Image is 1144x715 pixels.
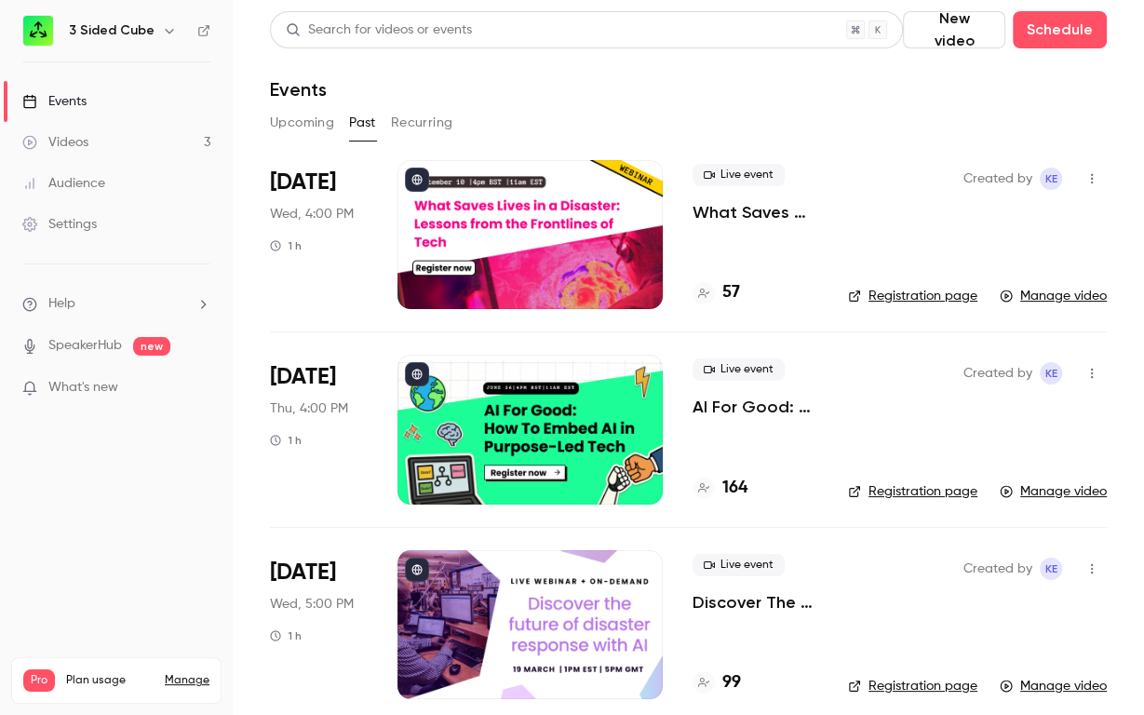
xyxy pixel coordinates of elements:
span: [DATE] [270,558,336,587]
div: Jun 26 Thu, 4:00 PM (Europe/London) [270,355,368,504]
span: Pro [23,669,55,692]
a: Registration page [848,482,977,501]
a: Manage video [1000,482,1107,501]
img: 3 Sided Cube [23,16,53,46]
span: Plan usage [66,673,154,688]
div: Settings [22,215,97,234]
span: Live event [693,554,785,576]
span: KE [1045,168,1057,190]
span: What's new [48,378,118,398]
a: SpeakerHub [48,336,122,356]
a: Discover The Future of Disaster Response With AI [693,591,818,614]
div: 1 h [270,433,302,448]
h4: 57 [722,280,740,305]
span: Live event [693,358,785,381]
a: 57 [693,280,740,305]
div: 1 h [270,628,302,643]
span: [DATE] [270,168,336,197]
div: Events [22,92,87,111]
span: Help [48,294,75,314]
span: Thu, 4:00 PM [270,399,348,418]
div: Audience [22,174,105,193]
span: Created by [963,558,1032,580]
span: Live event [693,164,785,186]
div: 1 h [270,238,302,253]
span: KE [1045,558,1057,580]
a: Manage [165,673,209,688]
span: Krystal Ellison [1040,168,1062,190]
h4: 164 [722,476,747,501]
a: What Saves Lives in a Disaster: Lessons from the Frontlines of Tech [693,201,818,223]
h4: 99 [722,670,741,695]
iframe: Noticeable Trigger [188,380,210,397]
span: new [133,337,170,356]
span: Created by [963,362,1032,384]
button: Upcoming [270,108,334,138]
span: Wed, 4:00 PM [270,205,354,223]
a: 164 [693,476,747,501]
button: New video [903,11,1005,48]
span: Krystal Ellison [1040,362,1062,384]
a: Registration page [848,287,977,305]
button: Schedule [1013,11,1107,48]
span: [DATE] [270,362,336,392]
a: Manage video [1000,287,1107,305]
a: Registration page [848,677,977,695]
a: Manage video [1000,677,1107,695]
a: 99 [693,670,741,695]
div: Search for videos or events [286,20,472,40]
span: Krystal Ellison [1040,558,1062,580]
span: Created by [963,168,1032,190]
a: AI For Good: How To Embed AI in Purpose-Led Tech [693,396,818,418]
span: Wed, 5:00 PM [270,595,354,614]
h6: 3 Sided Cube [69,21,155,40]
div: Mar 19 Wed, 5:00 PM (Europe/London) [270,550,368,699]
button: Past [349,108,376,138]
div: Videos [22,133,88,152]
div: Sep 10 Wed, 4:00 PM (Europe/London) [270,160,368,309]
span: KE [1045,362,1057,384]
h1: Events [270,78,327,101]
button: Recurring [391,108,453,138]
li: help-dropdown-opener [22,294,210,314]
